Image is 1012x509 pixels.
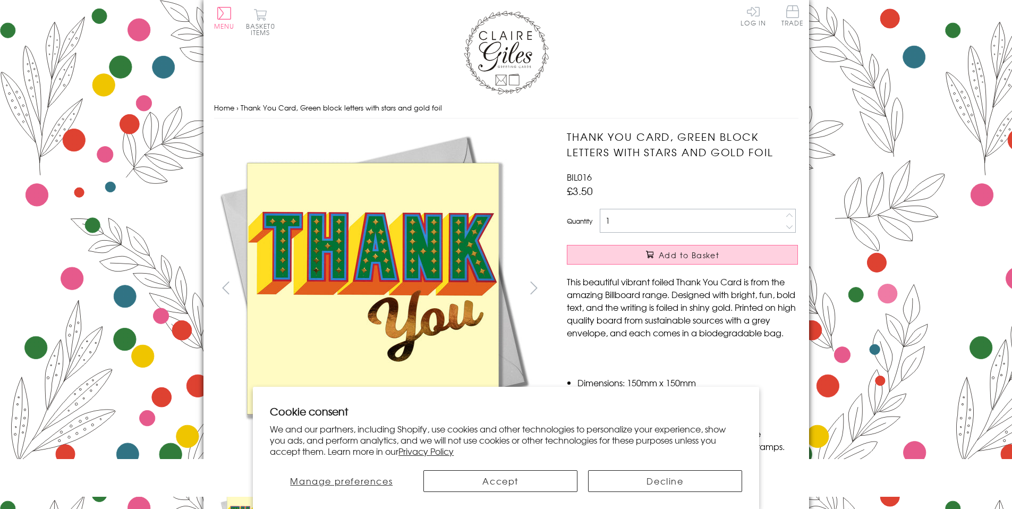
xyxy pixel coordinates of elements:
[577,376,798,389] li: Dimensions: 150mm x 150mm
[241,103,442,113] span: Thank You Card, Green block letters with stars and gold foil
[398,445,454,457] a: Privacy Policy
[214,103,234,113] a: Home
[423,470,577,492] button: Accept
[567,245,798,265] button: Add to Basket
[567,129,798,160] h1: Thank You Card, Green block letters with stars and gold foil
[567,171,592,183] span: BIL016
[214,21,235,31] span: Menu
[214,129,533,448] img: Thank You Card, Green block letters with stars and gold foil
[214,97,798,119] nav: breadcrumbs
[464,11,549,95] img: Claire Giles Greetings Cards
[567,183,593,198] span: £3.50
[659,250,719,260] span: Add to Basket
[214,7,235,29] button: Menu
[236,103,239,113] span: ›
[567,275,798,339] p: This beautiful vibrant foiled Thank You Card is from the amazing Billboard range. Designed with b...
[522,276,546,300] button: next
[781,5,804,26] span: Trade
[214,276,238,300] button: prev
[270,423,742,456] p: We and our partners, including Shopify, use cookies and other technologies to personalize your ex...
[246,9,275,36] button: Basket0 items
[270,470,413,492] button: Manage preferences
[290,474,393,487] span: Manage preferences
[270,404,742,419] h2: Cookie consent
[588,470,742,492] button: Decline
[251,21,275,37] span: 0 items
[741,5,766,26] a: Log In
[781,5,804,28] a: Trade
[567,216,592,226] label: Quantity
